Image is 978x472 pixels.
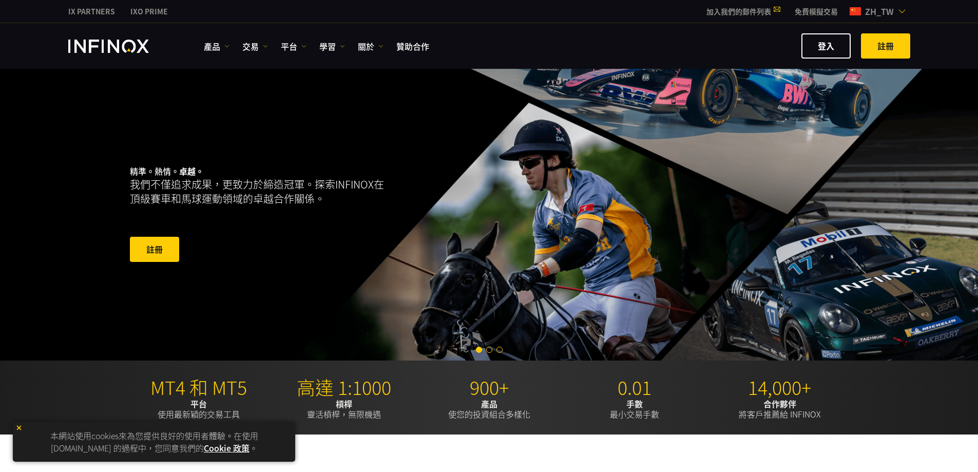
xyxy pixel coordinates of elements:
strong: 產品 [481,398,497,410]
a: INFINOX [61,6,123,17]
a: 加入我們的郵件列表 [699,6,787,16]
strong: 卓越。 [179,165,204,177]
p: 最小交易手數 [566,399,703,419]
a: 交易 [242,40,268,52]
a: 登入 [801,33,851,59]
p: 高達 1:1000 [275,376,413,399]
strong: 槓桿 [336,398,352,410]
span: Go to slide 3 [496,347,503,353]
strong: 合作夥伴 [763,398,796,410]
a: 產品 [204,40,229,52]
p: 900+ [420,376,558,399]
strong: 手數 [626,398,643,410]
img: yellow close icon [15,424,23,431]
a: 贊助合作 [396,40,429,52]
a: Cookie 政策 [204,442,250,454]
a: 關於 [358,40,383,52]
p: 將客戶推薦給 INFINOX [711,399,849,419]
span: Go to slide 2 [486,347,492,353]
p: 我們不僅追求成果，更致力於締造冠軍。探索INFINOX在頂級賽車和馬球運動領域的卓越合作關係。 [130,177,389,206]
p: MT4 和 MT5 [130,376,267,399]
a: INFINOX [123,6,176,17]
p: 0.01 [566,376,703,399]
a: 平台 [281,40,306,52]
strong: 平台 [190,398,207,410]
a: 註冊 [130,237,179,262]
p: 使您的投資組合多樣化 [420,399,558,419]
div: 精準。熱情。 [130,149,453,280]
a: 學習 [319,40,345,52]
a: INFINOX MENU [787,6,846,17]
a: 註冊 [861,33,910,59]
p: 14,000+ [711,376,849,399]
p: 本網站使用cookies來為您提供良好的使用者體驗。在使用 [DOMAIN_NAME] 的過程中，您同意我們的 。 [18,427,290,457]
span: Go to slide 1 [476,347,482,353]
span: zh_tw [861,5,898,17]
p: 靈活槓桿，無限機遇 [275,399,413,419]
p: 使用最新穎的交易工具 [130,399,267,419]
a: INFINOX Logo [68,40,173,53]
